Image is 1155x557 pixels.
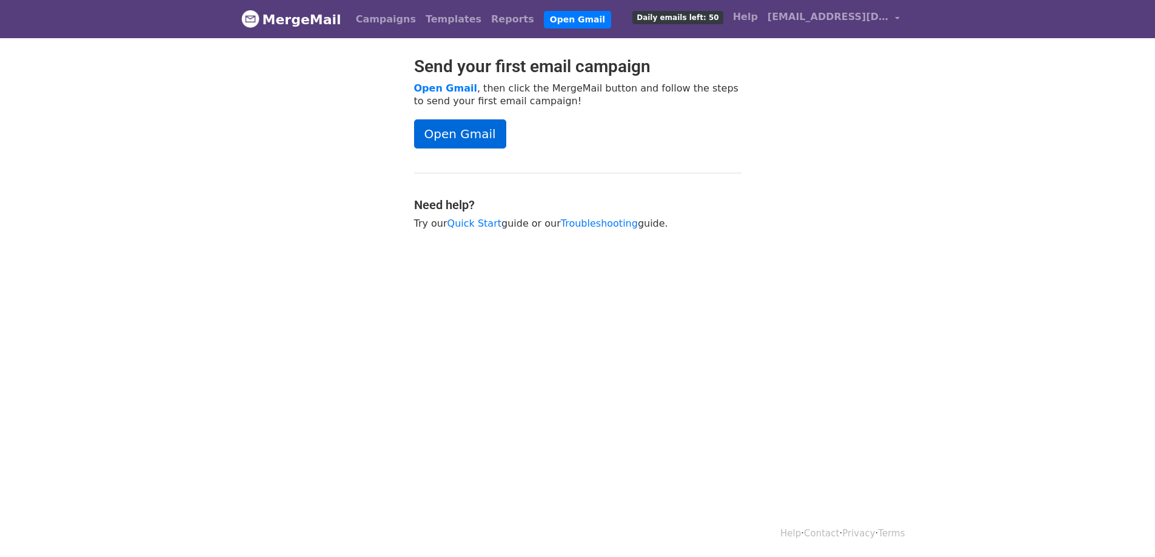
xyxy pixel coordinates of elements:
[878,528,905,539] a: Terms
[414,56,742,77] h2: Send your first email campaign
[842,528,875,539] a: Privacy
[414,82,742,107] p: , then click the MergeMail button and follow the steps to send your first email campaign!
[561,218,638,229] a: Troubleshooting
[414,119,506,148] a: Open Gmail
[421,7,486,32] a: Templates
[768,10,889,24] span: [EMAIL_ADDRESS][DOMAIN_NAME]
[763,5,905,33] a: [EMAIL_ADDRESS][DOMAIN_NAME]
[804,528,839,539] a: Contact
[1094,499,1155,557] iframe: Chat Widget
[414,217,742,230] p: Try our guide or our guide.
[780,528,801,539] a: Help
[241,7,341,32] a: MergeMail
[486,7,539,32] a: Reports
[632,11,723,24] span: Daily emails left: 50
[728,5,763,29] a: Help
[628,5,728,29] a: Daily emails left: 50
[414,82,477,94] a: Open Gmail
[241,10,259,28] img: MergeMail logo
[544,11,611,28] a: Open Gmail
[447,218,501,229] a: Quick Start
[351,7,421,32] a: Campaigns
[1094,499,1155,557] div: Виджет чата
[414,198,742,212] h4: Need help?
